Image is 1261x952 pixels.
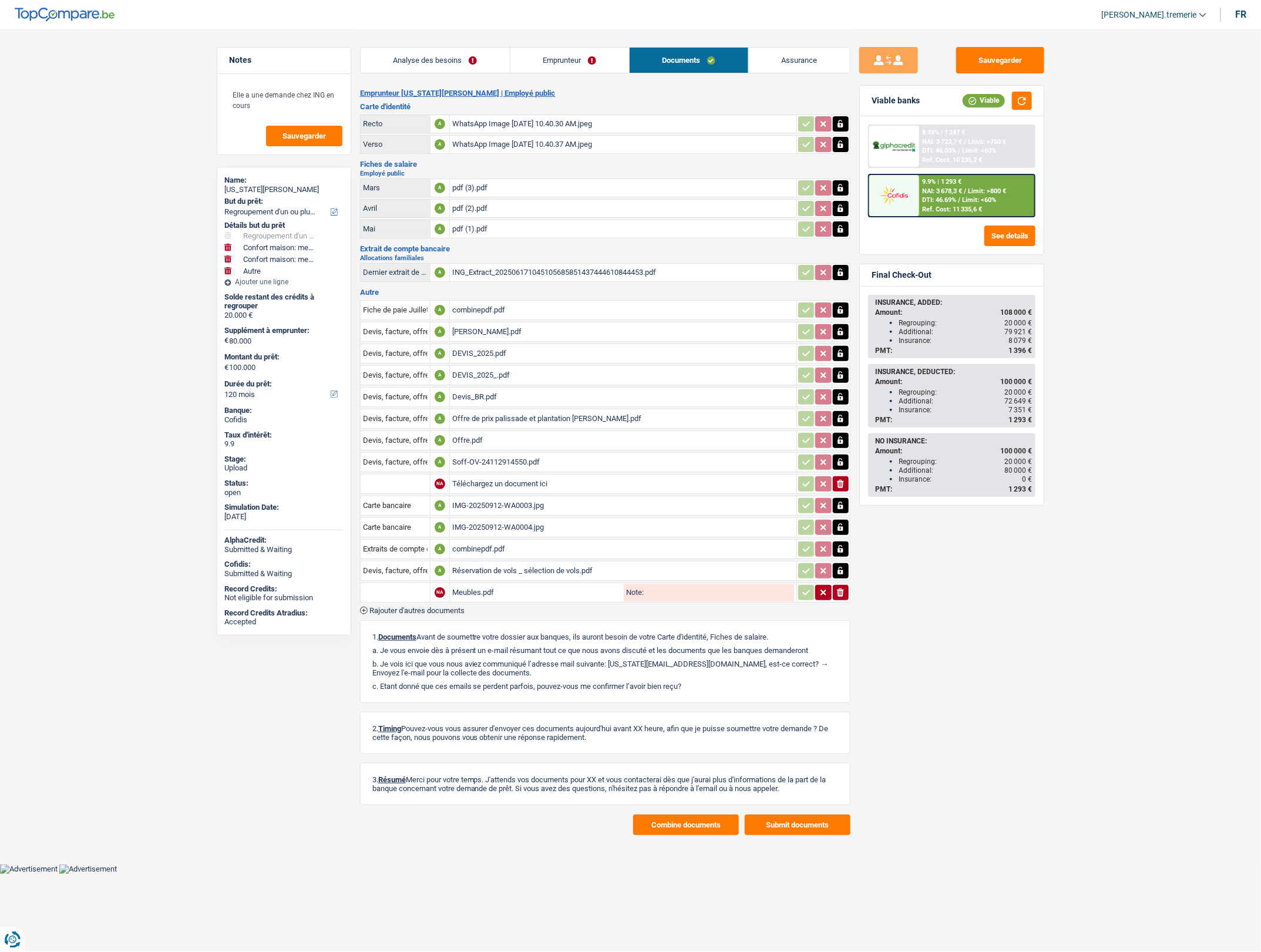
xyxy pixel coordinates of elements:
[875,416,1032,424] div: PMT:
[452,220,794,238] div: pdf (1).pdf
[224,463,344,473] div: Upload
[452,519,794,536] div: IMG-20250912-WA0004.jpg
[224,292,344,311] div: Solde restant des crédits à regrouper
[360,607,465,614] button: Rajouter d'autres documents
[899,406,1032,414] div: Insurance:
[1004,388,1032,396] span: 20 000 €
[378,775,406,784] span: Résumé
[899,397,1032,405] div: Additional:
[435,203,445,214] div: A
[363,224,428,233] div: Mai
[224,488,344,497] div: open
[360,103,850,110] h3: Carte d'identité
[224,503,344,512] div: Simulation Date:
[922,187,962,195] span: NAI: 3 678,3 €
[1004,458,1032,466] span: 20 000 €
[875,308,1032,317] div: Amount:
[452,497,794,514] div: IMG-20250912-WA0003.jpg
[435,224,445,234] div: A
[435,139,445,150] div: A
[224,197,341,206] label: But du prêt:
[452,345,794,362] div: DEVIS_2025.pdf
[224,439,344,449] div: 9.9
[1235,9,1246,20] div: fr
[224,352,341,362] label: Montant du prêt:
[875,447,1032,455] div: Amount:
[360,89,850,98] h2: Emprunteur [US_STATE][PERSON_NAME] | Employé public
[899,388,1032,396] div: Regrouping:
[630,48,748,73] a: Documents
[922,129,965,136] div: 8.99% | 1 247 €
[1008,337,1032,345] span: 8 079 €
[1000,378,1032,386] span: 100 000 €
[956,47,1044,73] button: Sauvegarder
[360,170,850,177] h2: Employé public
[1000,447,1032,455] span: 100 000 €
[1004,466,1032,475] span: 80 000 €
[224,608,344,618] div: Record Credits Atradius:
[224,278,344,286] div: Ajouter une ligne
[1008,485,1032,493] span: 1 293 €
[875,347,1032,355] div: PMT:
[435,544,445,554] div: A
[875,378,1032,386] div: Amount:
[875,368,1032,376] div: INSURANCE, DEDUCTED:
[224,379,341,389] label: Durée du prêt:
[224,311,344,320] div: 20.000 €
[435,457,445,467] div: A
[452,200,794,217] div: pdf (2).pdf
[872,184,916,206] img: Cofidis
[452,136,794,153] div: WhatsApp Image [DATE] 10.40.37 AM.jpeg
[363,140,428,149] div: Verso
[224,406,344,415] div: Banque:
[452,301,794,319] div: combinepdf.pdf
[452,584,621,601] div: Meubles.pdf
[1022,475,1032,483] span: 0 €
[452,410,794,428] div: Offre de prix palissade et plantation [PERSON_NAME].pdf
[435,119,445,129] div: A
[266,126,342,146] button: Sauvegarder
[1004,397,1032,405] span: 72 649 €
[1004,328,1032,336] span: 79 921 €
[360,160,850,168] h3: Fiches de salaire
[899,319,1032,327] div: Regrouping:
[922,196,956,204] span: DTI: 46.69%
[1101,10,1196,20] span: [PERSON_NAME].tremerie
[360,245,850,253] h3: Extrait de compte bancaire
[363,268,428,277] div: Dernier extrait de compte pour vos allocations familiales
[452,540,794,558] div: combinepdf.pdf
[435,435,445,446] div: A
[435,370,445,381] div: A
[899,337,1032,345] div: Insurance:
[875,437,1032,445] div: NO INSURANCE:
[872,96,920,106] div: Viable banks
[435,479,445,489] div: NA
[624,588,644,596] label: Note:
[452,562,794,580] div: Réservation de vols _ sélection de vols.pdf
[452,453,794,471] div: Soff-OV-24112914550.pdf
[224,545,344,554] div: Submitted & Waiting
[372,646,838,655] p: a. Je vous envoie dès à présent un e-mail résumant tout ce que nous avons discuté et les doc...
[1008,347,1032,355] span: 1 396 €
[872,270,932,280] div: Final Check-Out
[958,147,960,154] span: /
[1008,416,1032,424] span: 1 293 €
[435,500,445,511] div: A
[224,363,228,372] span: €
[452,388,794,406] div: Devis_BR.pdf
[1092,5,1206,25] a: [PERSON_NAME].tremerie
[435,267,445,278] div: A
[745,815,850,835] button: Submit documents
[435,413,445,424] div: A
[363,204,428,213] div: Avril
[378,633,416,641] span: Documents
[452,323,794,341] div: [PERSON_NAME].pdf
[361,48,510,73] a: Analyse des besoins
[224,415,344,425] div: Cofidis
[435,522,445,533] div: A
[372,724,838,742] p: 2. Pouvez-vous vous assurer d'envoyer ces documents aujourd'hui avant XX heure, afin que je puiss...
[435,305,445,315] div: A
[872,140,916,153] img: AlphaCredit
[224,536,344,545] div: AlphaCredit:
[964,138,966,146] span: /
